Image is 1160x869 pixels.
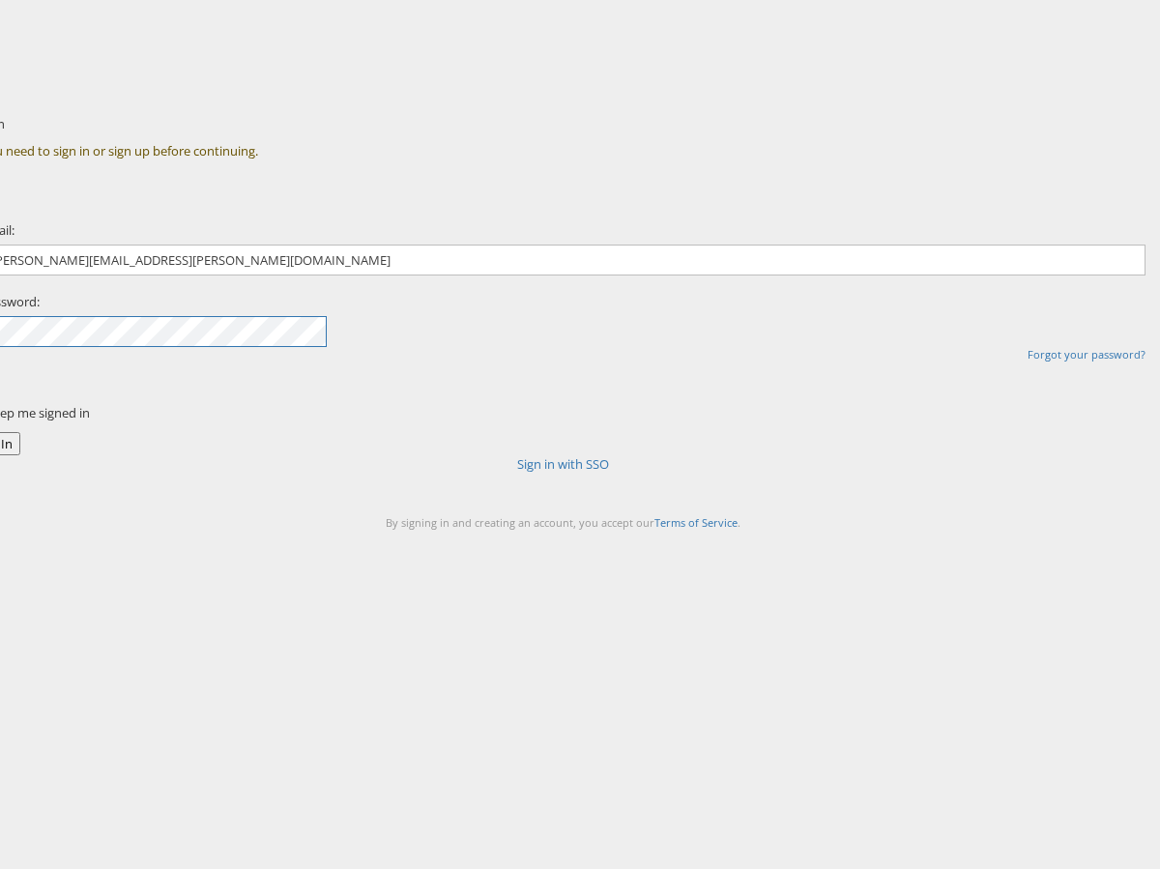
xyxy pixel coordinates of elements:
[654,515,738,530] a: Terms of Service
[1028,347,1145,362] a: Forgot your password?
[517,455,609,473] a: Sign in with SSO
